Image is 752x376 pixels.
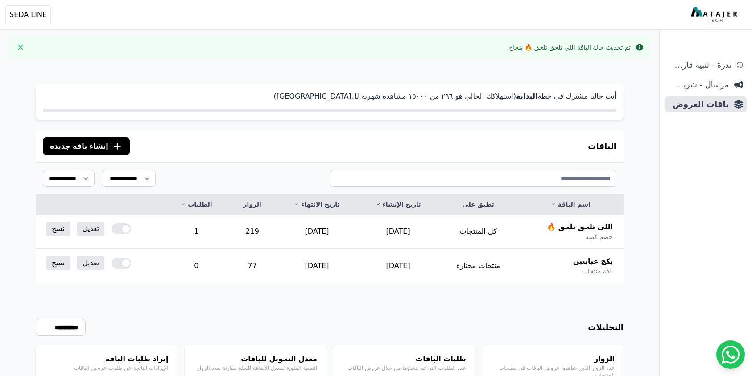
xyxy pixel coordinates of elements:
[358,249,439,283] td: [DATE]
[228,194,276,215] th: الزوار
[228,249,276,283] td: 77
[45,354,169,364] h4: إيراد طلبات الباقة
[228,215,276,249] td: 219
[491,354,615,364] h4: الزوار
[276,249,358,283] td: [DATE]
[669,59,731,71] span: ندرة - تنبية قارب علي النفاذ
[438,194,517,215] th: تطبق على
[9,9,47,20] span: SEDA LINE
[342,364,466,372] p: عدد الطلبات التي تم إنشاؤها من خلال عروض الباقات
[165,215,229,249] td: 1
[287,200,347,209] a: تاريخ الانتهاء
[438,215,517,249] td: كل المنتجات
[5,5,51,24] button: SEDA LINE
[50,141,108,152] span: إنشاء باقة جديدة
[175,200,218,209] a: الطلبات
[342,354,466,364] h4: طلبات الباقات
[547,222,613,232] span: اللي تلحق تلحق 🔥
[588,321,624,334] h3: التحليلات
[573,256,613,267] span: بكج عبايتين
[45,364,169,372] p: الإيرادات الناتجة عن طلبات عروض الباقات
[516,92,537,100] strong: البداية
[358,215,439,249] td: [DATE]
[368,200,428,209] a: تاريخ الإنشاء
[43,137,130,155] button: إنشاء باقة جديدة
[507,43,631,52] div: تم تحديث حالة الباقة اللي تلحق تلحق 🔥 بنجاح.
[582,267,613,276] span: باقة منتجات
[46,222,70,236] a: نسخ
[194,354,318,364] h4: معدل التحويل للباقات
[669,79,729,91] span: مرسال - شريط دعاية
[588,140,616,153] h3: الباقات
[529,200,613,209] a: اسم الباقة
[77,222,104,236] a: تعديل
[586,232,613,241] span: خصم كمية
[77,256,104,270] a: تعديل
[43,91,616,102] p: أنت حاليا مشترك في خطة (استهلاكك الحالي هو ٢٩٦ من ١٥۰۰۰ مشاهدة شهرية لل[GEOGRAPHIC_DATA])
[276,215,358,249] td: [DATE]
[165,249,229,283] td: 0
[438,249,517,283] td: منتجات مختارة
[669,98,729,111] span: باقات العروض
[13,40,28,54] button: Close
[194,364,318,372] p: النسبة المئوية لمعدل الاضافة للسلة مقارنة بعدد الزوار
[46,256,70,270] a: نسخ
[691,7,740,23] img: MatajerTech Logo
